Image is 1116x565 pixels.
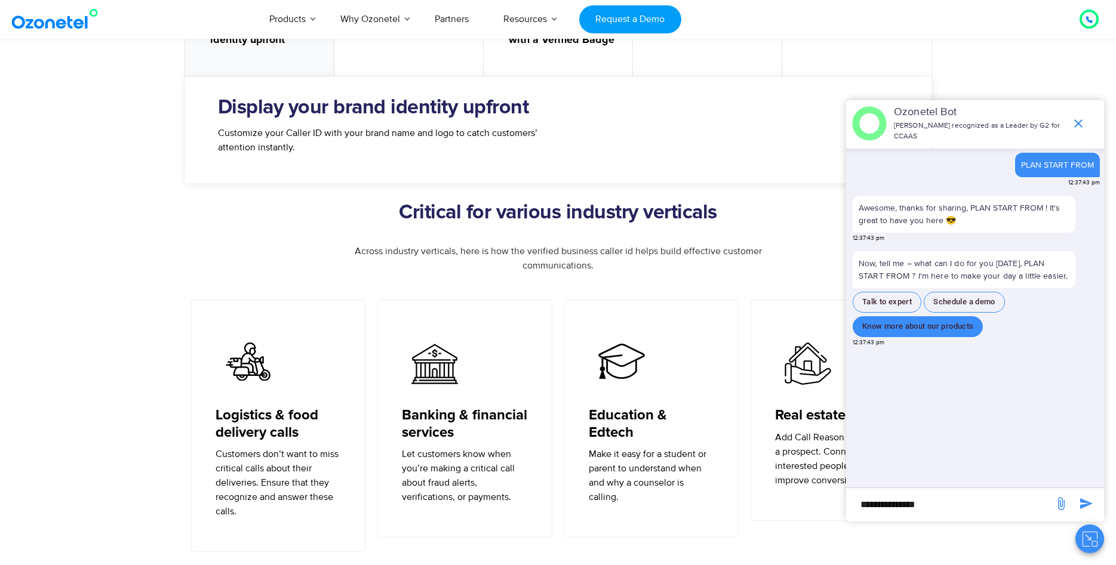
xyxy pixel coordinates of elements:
[853,316,983,337] button: Know more about our products
[402,447,528,504] p: Let customers know when you’re making a critical call about fraud alerts, verifications, or payme...
[894,104,1065,121] p: Ozonetel Bot
[853,338,884,347] span: 12:37:43 pm
[1021,159,1094,171] div: PLAN START FROM
[775,430,901,487] p: Add Call Reason while calling a prospect. Connect only with interested people and improve convers...
[775,407,901,424] h5: Real estate
[853,292,921,313] button: Talk to expert
[218,96,558,120] h2: Display your brand identity upfront
[589,447,715,504] p: Make it easy for a student or parent to understand when and why a counselor is calling.
[924,292,1005,313] button: Schedule a demo
[853,251,1075,288] p: Now, tell me – what can I do for you [DATE], PLAN START FROM ? I'm here to make your day a little...
[191,201,926,225] h2: Critical for various industry verticals
[1075,524,1104,553] button: Close chat
[1068,178,1100,187] span: 12:37:43 pm
[218,127,537,153] span: Customize your Caller ID with your brand name and logo to catch customers’ attention instantly.
[1066,112,1090,135] span: end chat or minimize
[589,407,715,441] h5: Education & Edtech
[579,5,681,33] a: Request a Demo
[859,202,1069,227] p: Awesome, thanks for sharing, PLAN START FROM ! It's great to have you here 😎
[1074,492,1098,515] span: send message
[1049,492,1073,515] span: send message
[894,121,1065,142] p: [PERSON_NAME] recognized as a Leader by G2 for CCAAS
[402,407,528,441] h5: Banking & financial services
[216,407,342,441] h5: Logistics & food delivery calls
[852,106,887,141] img: header
[852,494,1048,515] div: new-msg-input
[216,447,342,518] p: Customers don’t want to miss critical calls about their deliveries. Ensure that they recognize an...
[853,234,884,243] span: 12:37:43 pm
[355,245,762,271] span: Across industry verticals, here is how the verified business caller id helps build effective cust...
